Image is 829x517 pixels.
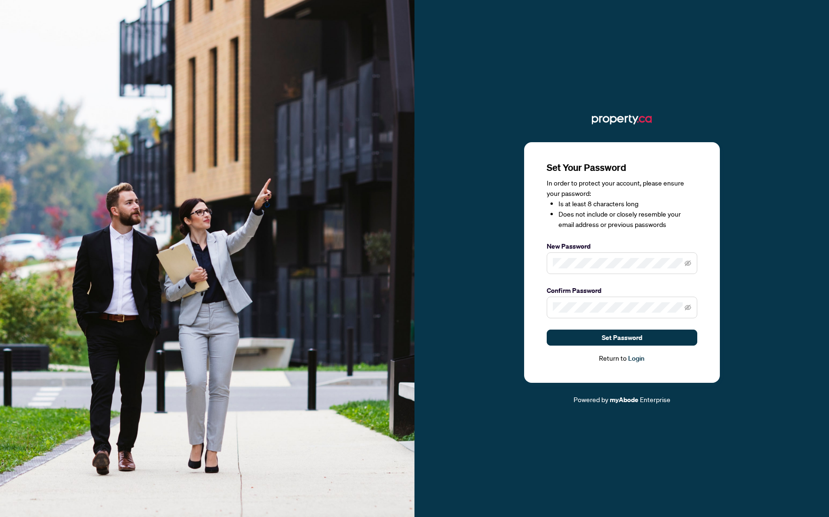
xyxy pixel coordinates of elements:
[547,241,697,251] label: New Password
[640,395,670,404] span: Enterprise
[547,353,697,364] div: Return to
[558,209,697,230] li: Does not include or closely resemble your email address or previous passwords
[685,304,691,311] span: eye-invisible
[602,330,642,345] span: Set Password
[685,260,691,267] span: eye-invisible
[574,395,608,404] span: Powered by
[547,161,697,174] h3: Set Your Password
[547,330,697,346] button: Set Password
[628,354,645,363] a: Login
[547,285,697,296] label: Confirm Password
[547,178,697,230] div: In order to protect your account, please ensure your password:
[592,112,652,127] img: ma-logo
[558,199,697,209] li: Is at least 8 characters long
[610,395,638,405] a: myAbode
